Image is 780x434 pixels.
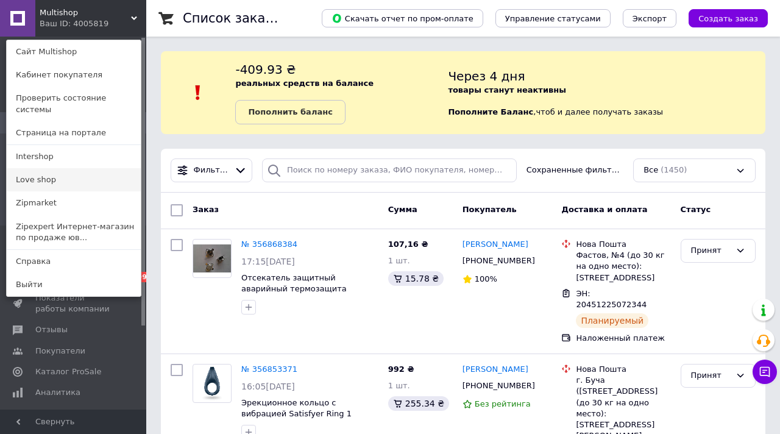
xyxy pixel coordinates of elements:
[136,272,156,282] span: 99+
[35,366,101,377] span: Каталог ProSale
[248,107,332,116] b: Пополнить баланс
[7,40,141,63] a: Сайт Multishop
[35,324,68,335] span: Отзывы
[241,398,352,430] a: Эрекционное кольцо с вибрацией Satisfyer Ring 1 MULTISHOP
[661,165,687,174] span: (1450)
[576,364,670,375] div: Нова Пошта
[7,145,141,168] a: Intershop
[388,381,410,390] span: 1 шт.
[235,100,345,124] a: Пополнить баланс
[505,14,601,23] span: Управление статусами
[633,14,667,23] span: Экспорт
[193,244,231,272] img: Фото товару
[7,250,141,273] a: Справка
[561,205,647,214] span: Доставка и оплата
[241,240,297,249] a: № 356868384
[7,168,141,191] a: Love shop
[7,215,141,249] a: Zipexpert Интернет-магазин по продаже юв...
[475,399,531,408] span: Без рейтинга
[388,256,410,265] span: 1 шт.
[35,346,85,357] span: Покупатели
[495,9,611,27] button: Управление статусами
[691,369,731,382] div: Принят
[241,365,297,374] a: № 356853371
[183,11,288,26] h1: Список заказов
[689,9,768,27] button: Создать заказ
[576,289,647,310] span: ЭН: 20451225072344
[576,250,670,283] div: Фастов, №4 (до 30 кг на одно место): [STREET_ADDRESS]
[691,244,731,257] div: Принят
[322,9,483,27] button: Скачать отчет по пром-оплате
[241,382,295,391] span: 16:05[DATE]
[388,271,444,286] div: 15.78 ₴
[448,85,566,94] b: товары станут неактивны
[35,408,113,430] span: Управление сайтом
[448,61,765,124] div: , чтоб и далее получать заказы
[40,18,91,29] div: Ваш ID: 4005819
[331,13,473,24] span: Скачать отчет по пром-оплате
[40,7,131,18] span: Multishop
[463,239,528,251] a: [PERSON_NAME]
[7,273,141,296] a: Выйти
[7,191,141,215] a: Zipmarket
[193,205,219,214] span: Заказ
[460,253,537,269] div: [PHONE_NUMBER]
[235,79,374,88] b: реальных средств на балансе
[388,205,417,214] span: Сумма
[194,165,230,176] span: Фильтры
[241,273,378,316] a: Отсекатель защитный аварийный термозащита KSD301 или KSD303 10А 250V - от 60 до 180°С (в ассортим...
[235,62,296,77] span: -409.93 ₴
[388,240,428,249] span: 107,16 ₴
[643,165,658,176] span: Все
[526,165,623,176] span: Сохраненные фильтры:
[576,239,670,250] div: Нова Пошта
[241,257,295,266] span: 17:15[DATE]
[576,313,648,328] div: Планируемый
[388,396,449,411] div: 255.34 ₴
[448,107,533,116] b: Пополните Баланс
[7,121,141,144] a: Страница на портале
[681,205,711,214] span: Статус
[448,69,525,84] span: Через 4 дня
[262,158,517,182] input: Поиск по номеру заказа, ФИО покупателя, номеру телефона, Email, номеру накладной
[7,87,141,121] a: Проверить состояние системы
[463,364,528,375] a: [PERSON_NAME]
[193,364,232,403] a: Фото товару
[388,365,414,374] span: 992 ₴
[193,239,232,278] a: Фото товару
[623,9,676,27] button: Экспорт
[35,293,113,315] span: Показатели работы компании
[463,205,517,214] span: Покупатель
[35,387,80,398] span: Аналитика
[753,360,777,384] button: Чат с покупателем
[7,63,141,87] a: Кабинет покупателя
[193,365,231,402] img: Фото товару
[189,84,207,102] img: :exclamation:
[475,274,497,283] span: 100%
[698,14,758,23] span: Создать заказ
[460,378,537,394] div: [PHONE_NUMBER]
[576,333,670,344] div: Наложенный платеж
[676,13,768,23] a: Создать заказ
